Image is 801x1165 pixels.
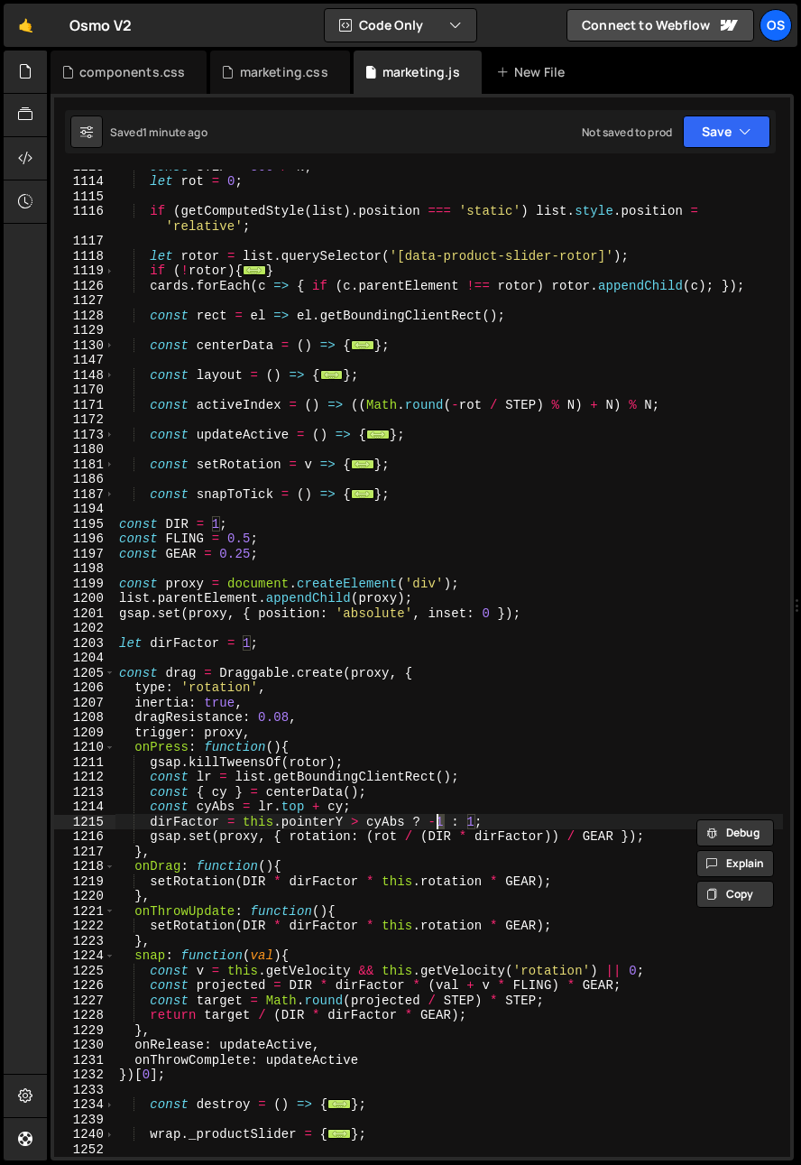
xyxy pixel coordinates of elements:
div: 1129 [54,323,115,338]
div: 1173 [54,428,115,443]
div: Osmo V2 [69,14,132,36]
div: 1171 [54,398,115,413]
div: 1130 [54,338,115,354]
div: 1118 [54,249,115,264]
div: 1187 [54,487,115,503]
div: 1233 [54,1083,115,1098]
div: 1227 [54,994,115,1009]
div: 1209 [54,726,115,741]
div: 1226 [54,978,115,994]
div: marketing.js [382,63,460,81]
div: 1210 [54,740,115,755]
div: 1186 [54,472,115,487]
div: Saved [110,125,207,140]
div: 1199 [54,577,115,592]
div: 1232 [54,1068,115,1083]
a: 🤙 [4,4,48,47]
div: 1147 [54,353,115,368]
div: 1117 [54,234,115,249]
span: ... [366,429,390,439]
div: 1202 [54,621,115,636]
div: New File [496,63,572,81]
div: 1231 [54,1053,115,1068]
div: 1180 [54,442,115,458]
div: 1234 [54,1097,115,1113]
span: ... [351,339,374,349]
div: marketing.css [240,63,328,81]
div: 1225 [54,964,115,979]
div: 1222 [54,919,115,934]
div: 1218 [54,859,115,874]
div: 1215 [54,815,115,830]
div: 1200 [54,591,115,606]
div: 1204 [54,651,115,666]
div: 1212 [54,770,115,785]
div: 1230 [54,1038,115,1053]
div: 1221 [54,904,115,920]
div: 1228 [54,1008,115,1023]
span: ... [243,265,266,275]
button: Save [683,116,770,148]
div: 1220 [54,889,115,904]
div: 1240 [54,1127,115,1142]
div: 1127 [54,293,115,309]
div: 1196 [54,532,115,547]
div: 1126 [54,279,115,294]
div: Not saved to prod [582,125,672,140]
div: 1128 [54,309,115,324]
a: Os [760,9,792,42]
div: 1206 [54,680,115,696]
div: 1229 [54,1023,115,1039]
span: ... [327,1129,351,1139]
div: 1198 [54,561,115,577]
div: 1172 [54,412,115,428]
div: 1205 [54,666,115,681]
div: 1195 [54,517,115,532]
div: 1239 [54,1113,115,1128]
div: 1203 [54,636,115,652]
div: 1223 [54,934,115,949]
div: 1217 [54,845,115,860]
div: 1114 [54,174,115,190]
span: ... [327,1099,351,1109]
span: ... [351,488,374,498]
div: 1252 [54,1142,115,1158]
button: Copy [696,881,774,908]
div: 1201 [54,606,115,622]
div: 1224 [54,948,115,964]
div: 1148 [54,368,115,384]
div: 1207 [54,696,115,711]
div: 1219 [54,874,115,890]
a: Connect to Webflow [566,9,754,42]
div: 1197 [54,547,115,562]
div: 1194 [54,502,115,517]
button: Debug [696,819,774,846]
div: 1181 [54,458,115,473]
div: 1211 [54,755,115,771]
div: 1116 [54,204,115,234]
div: 1208 [54,710,115,726]
button: Explain [696,850,774,877]
div: 1 minute ago [143,125,207,140]
span: ... [351,458,374,468]
span: ... [320,369,344,379]
button: Code Only [325,9,476,42]
div: 1170 [54,383,115,398]
div: 1119 [54,264,115,279]
div: 1214 [54,800,115,815]
div: 1216 [54,829,115,845]
div: 1115 [54,190,115,205]
div: 1213 [54,785,115,800]
div: components.css [79,63,185,81]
